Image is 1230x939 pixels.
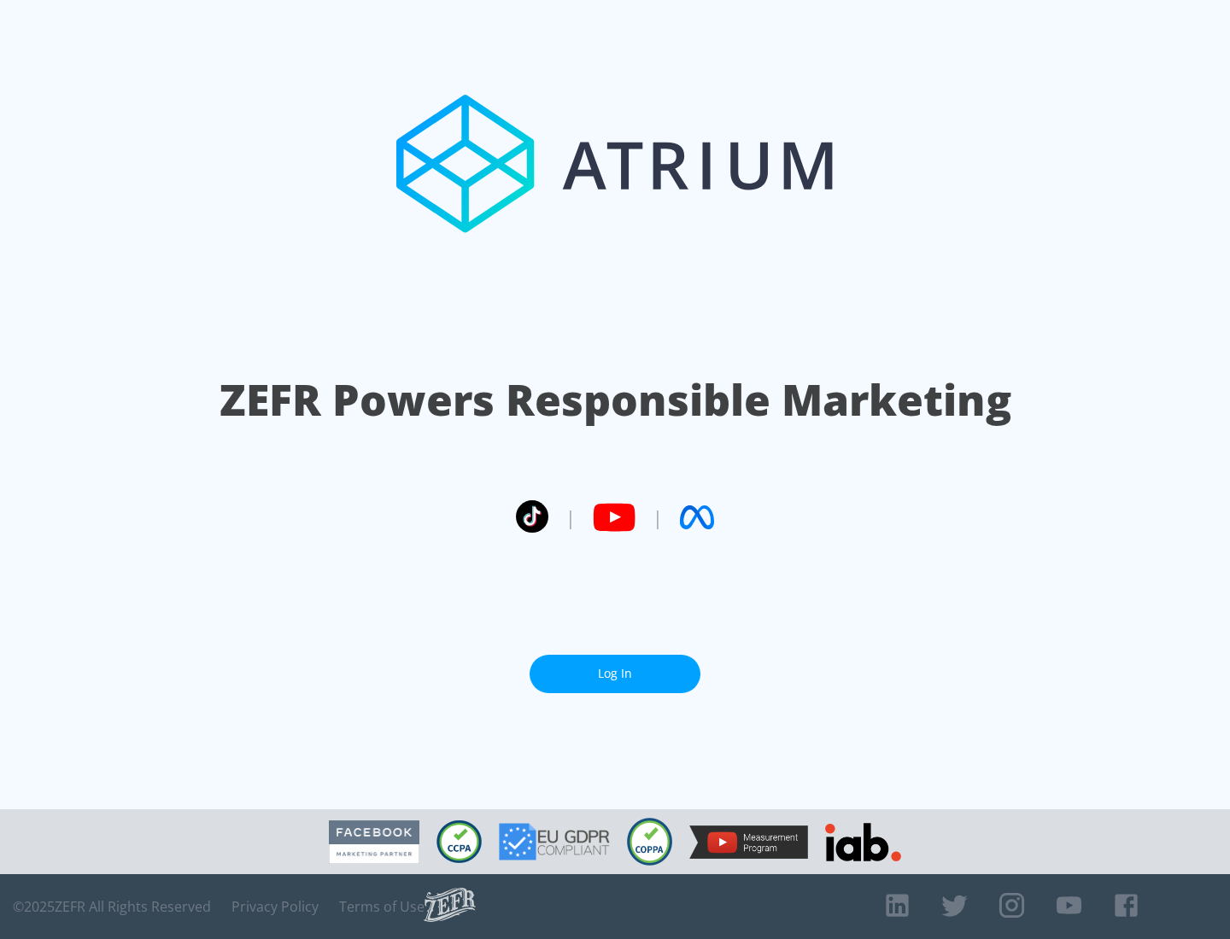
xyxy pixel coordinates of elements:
img: YouTube Measurement Program [689,825,808,859]
a: Terms of Use [339,898,425,915]
h1: ZEFR Powers Responsible Marketing [220,370,1011,429]
img: COPPA Compliant [627,818,672,866]
span: © 2025 ZEFR All Rights Reserved [13,898,211,915]
a: Log In [530,655,700,693]
img: IAB [825,823,901,861]
img: GDPR Compliant [499,823,610,860]
img: Facebook Marketing Partner [329,820,419,864]
span: | [653,504,663,530]
span: | [565,504,576,530]
a: Privacy Policy [231,898,319,915]
img: CCPA Compliant [436,820,482,863]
